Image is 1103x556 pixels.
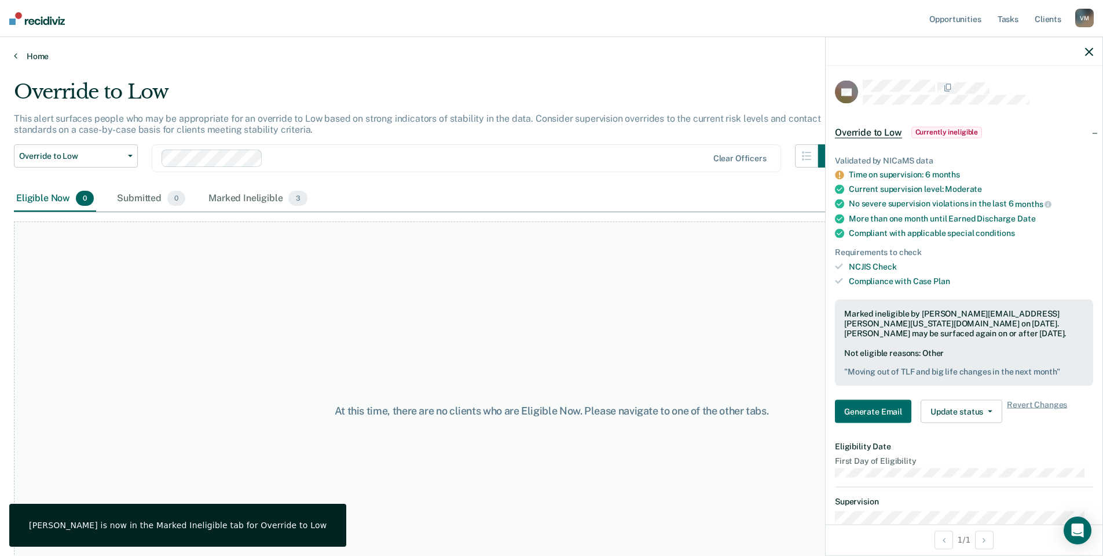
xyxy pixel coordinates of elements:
span: Date [1017,213,1035,223]
span: months [1015,199,1051,209]
div: Not eligible reasons: Other [844,348,1084,377]
button: Generate Email [835,400,911,423]
div: V M [1075,9,1094,27]
dt: Supervision [835,497,1093,507]
div: Validated by NICaMS data [835,155,1093,165]
span: Check [873,261,896,271]
div: Compliant with applicable special [849,228,1093,238]
a: Navigate to form link [835,400,916,423]
button: Next Opportunity [975,530,994,549]
button: Update status [921,400,1002,423]
div: Clear officers [713,154,767,163]
p: This alert surfaces people who may be appropriate for an override to Low based on strong indicato... [14,113,821,135]
span: 3 [288,191,307,206]
button: Previous Opportunity [935,530,953,549]
div: NCJIS [849,261,1093,271]
span: Revert Changes [1007,400,1067,423]
div: Override to LowCurrently ineligible [826,114,1102,151]
div: Submitted [115,186,188,212]
div: [PERSON_NAME] is now in the Marked Ineligible tab for Override to Low [29,520,327,530]
span: Plan [933,276,950,285]
span: 0 [76,191,94,206]
dt: First Day of Eligibility [835,456,1093,466]
div: Time on supervision: 6 months [849,170,1093,180]
div: No severe supervision violations in the last 6 [849,199,1093,209]
img: Recidiviz [9,12,65,25]
div: Compliance with Case [849,276,1093,286]
dt: Eligibility Date [835,442,1093,452]
div: Marked Ineligible [206,186,310,212]
span: Override to Low [835,126,902,138]
div: 1 / 1 [826,524,1102,555]
div: Override to Low [14,80,841,113]
div: Marked ineligible by [PERSON_NAME][EMAIL_ADDRESS][PERSON_NAME][US_STATE][DOMAIN_NAME] on [DATE]. ... [844,309,1084,338]
div: Eligible Now [14,186,96,212]
div: Current supervision level: [849,184,1093,194]
div: Open Intercom Messenger [1064,517,1091,544]
span: conditions [976,228,1015,237]
div: Requirements to check [835,247,1093,257]
div: More than one month until Earned Discharge [849,213,1093,223]
a: Home [14,51,1089,61]
span: Override to Low [19,151,123,161]
span: 0 [167,191,185,206]
pre: " Moving out of TLF and big life changes in the next month " [844,367,1084,377]
span: Moderate [945,184,982,194]
span: Currently ineligible [911,126,983,138]
div: At this time, there are no clients who are Eligible Now. Please navigate to one of the other tabs. [283,405,820,417]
